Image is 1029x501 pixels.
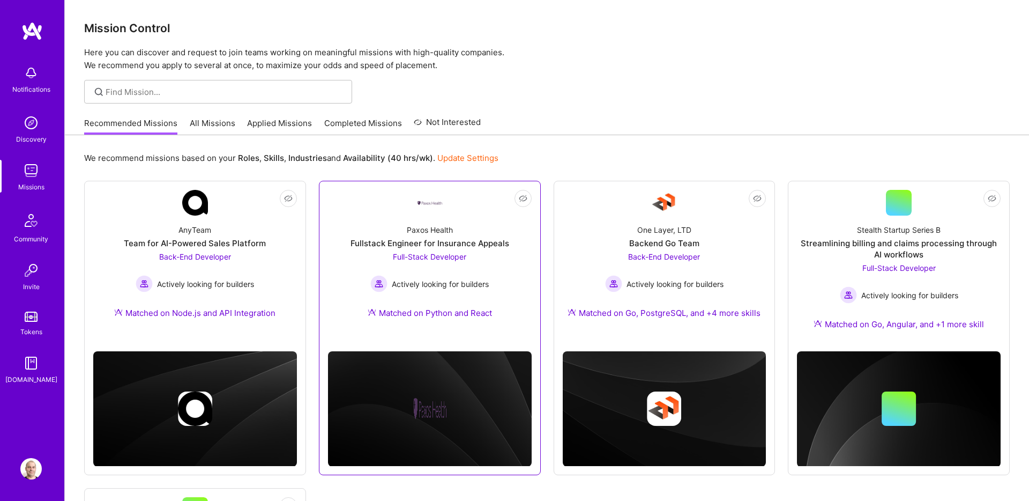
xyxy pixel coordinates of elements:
[20,112,42,134] img: discovery
[20,260,42,281] img: Invite
[18,208,44,233] img: Community
[16,134,47,145] div: Discovery
[25,312,38,322] img: tokens
[12,84,50,95] div: Notifications
[18,458,44,480] a: User Avatar
[84,117,177,135] a: Recommended Missions
[20,458,42,480] img: User Avatar
[190,117,235,135] a: All Missions
[20,62,42,84] img: bell
[5,374,57,385] div: [DOMAIN_NAME]
[414,116,481,135] a: Not Interested
[20,352,42,374] img: guide book
[324,117,402,135] a: Completed Missions
[20,326,42,337] div: Tokens
[23,281,40,292] div: Invite
[21,21,43,41] img: logo
[20,160,42,181] img: teamwork
[247,117,312,135] a: Applied Missions
[18,181,44,193] div: Missions
[14,233,48,245] div: Community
